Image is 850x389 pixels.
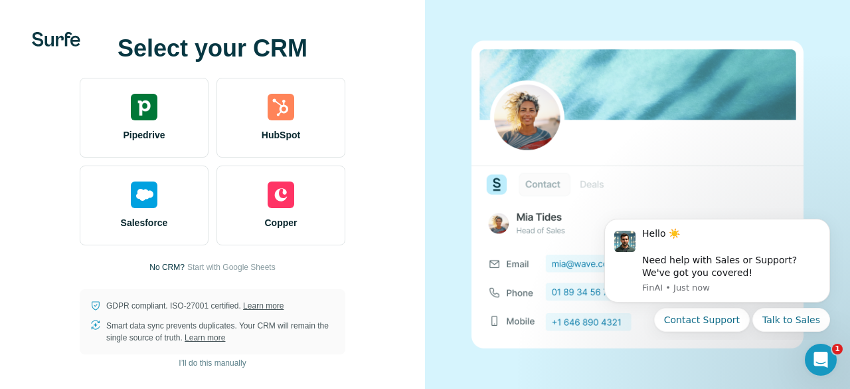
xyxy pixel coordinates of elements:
[106,320,335,344] p: Smart data sync prevents duplicates. Your CRM will remain the single source of truth.
[123,128,165,142] span: Pipedrive
[262,128,300,142] span: HubSpot
[265,216,297,229] span: Copper
[80,35,345,62] h1: Select your CRM
[32,32,80,47] img: Surfe's logo
[121,216,168,229] span: Salesforce
[832,344,843,354] span: 1
[268,94,294,120] img: hubspot's logo
[187,261,276,273] button: Start with Google Sheets
[268,182,294,208] img: copper's logo
[584,208,850,340] iframe: Intercom notifications message
[131,94,157,120] img: pipedrive's logo
[149,261,185,273] p: No CRM?
[805,344,837,376] iframe: Intercom live chat
[169,353,255,373] button: I’ll do this manually
[179,357,246,369] span: I’ll do this manually
[106,300,284,312] p: GDPR compliant. ISO-27001 certified.
[243,301,284,311] a: Learn more
[185,333,225,342] a: Learn more
[131,182,157,208] img: salesforce's logo
[471,41,804,348] img: none image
